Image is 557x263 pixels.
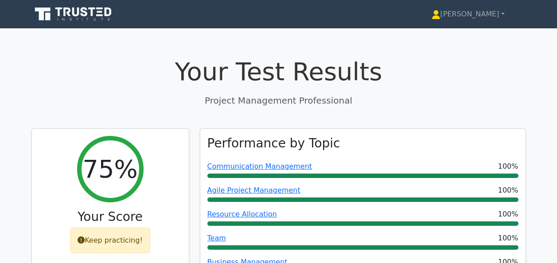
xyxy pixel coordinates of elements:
a: Agile Project Management [207,186,300,194]
span: 100% [498,161,518,172]
a: [PERSON_NAME] [410,5,526,23]
p: Project Management Professional [31,94,526,107]
h2: 75% [82,154,137,184]
a: Resource Allocation [207,210,277,218]
h1: Your Test Results [31,57,526,86]
div: Keep practicing! [70,228,150,253]
span: 100% [498,209,518,220]
span: 100% [498,233,518,244]
a: Team [207,234,226,242]
span: 100% [498,185,518,196]
h3: Performance by Topic [207,136,340,151]
h3: Your Score [39,209,182,224]
a: Communication Management [207,162,312,170]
